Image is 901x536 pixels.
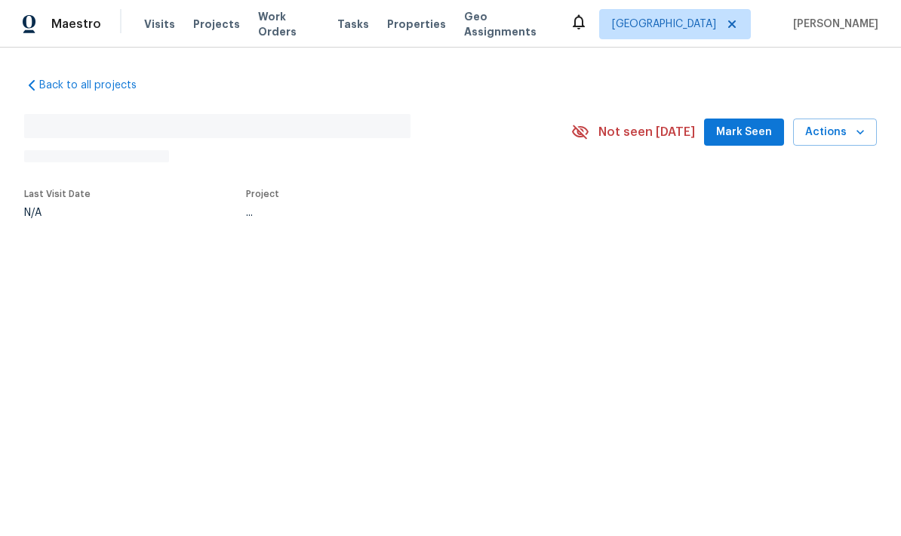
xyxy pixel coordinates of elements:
span: Last Visit Date [24,189,91,199]
a: Back to all projects [24,78,169,93]
div: ... [246,208,536,218]
span: Projects [193,17,240,32]
span: Actions [805,123,865,142]
span: Geo Assignments [464,9,552,39]
span: [GEOGRAPHIC_DATA] [612,17,716,32]
button: Mark Seen [704,119,784,146]
span: Properties [387,17,446,32]
div: N/A [24,208,91,218]
span: Mark Seen [716,123,772,142]
span: Work Orders [258,9,319,39]
span: Tasks [337,19,369,29]
span: [PERSON_NAME] [787,17,878,32]
span: Project [246,189,279,199]
button: Actions [793,119,877,146]
span: Maestro [51,17,101,32]
span: Visits [144,17,175,32]
span: Not seen [DATE] [598,125,695,140]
